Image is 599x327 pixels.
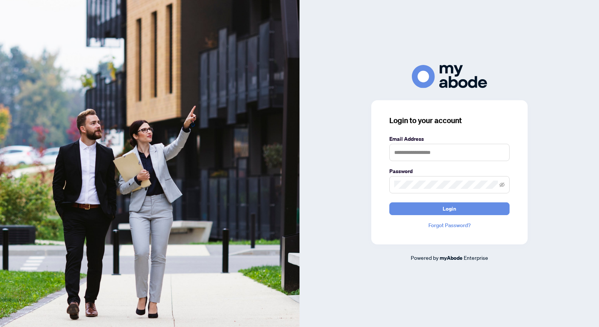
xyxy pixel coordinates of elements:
[411,254,439,261] span: Powered by
[389,167,510,175] label: Password
[499,182,505,187] span: eye-invisible
[443,203,456,215] span: Login
[440,254,463,262] a: myAbode
[389,202,510,215] button: Login
[464,254,488,261] span: Enterprise
[389,115,510,126] h3: Login to your account
[412,65,487,88] img: ma-logo
[389,221,510,229] a: Forgot Password?
[389,135,510,143] label: Email Address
